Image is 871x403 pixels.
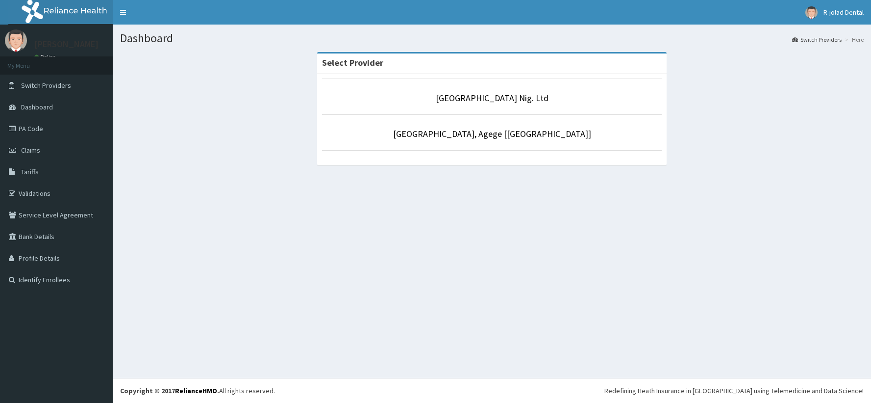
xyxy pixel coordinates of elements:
h1: Dashboard [120,32,864,45]
img: User Image [805,6,818,19]
span: Switch Providers [21,81,71,90]
a: [GEOGRAPHIC_DATA] Nig. Ltd [436,92,548,104]
footer: All rights reserved. [113,378,871,403]
span: R-jolad Dental [823,8,864,17]
a: Switch Providers [792,35,842,44]
strong: Copyright © 2017 . [120,386,219,395]
p: [PERSON_NAME] [34,40,99,49]
a: RelianceHMO [175,386,217,395]
img: User Image [5,29,27,52]
strong: Select Provider [322,57,383,68]
a: Online [34,54,58,60]
div: Redefining Heath Insurance in [GEOGRAPHIC_DATA] using Telemedicine and Data Science! [604,386,864,396]
span: Dashboard [21,103,53,111]
a: [GEOGRAPHIC_DATA], Agege [[GEOGRAPHIC_DATA]] [393,128,591,139]
li: Here [843,35,864,44]
span: Claims [21,146,40,155]
span: Tariffs [21,167,39,176]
